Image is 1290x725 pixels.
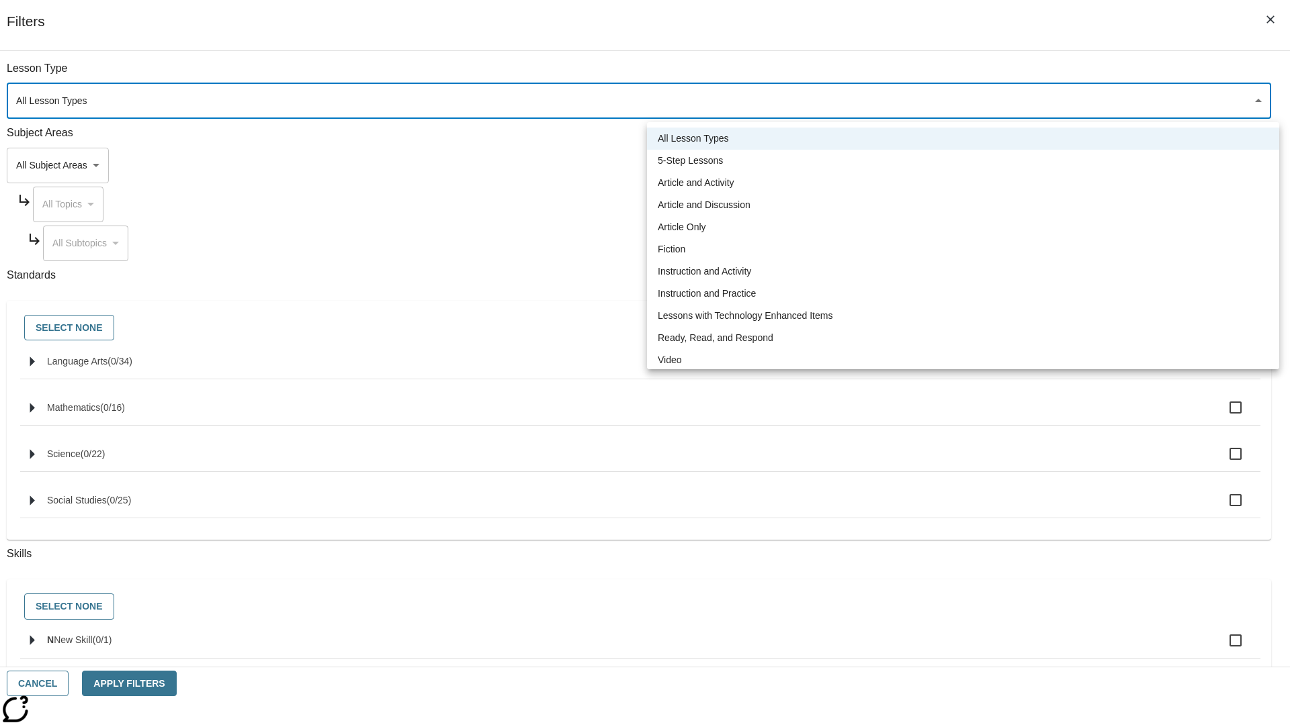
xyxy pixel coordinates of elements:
li: Video [647,349,1279,371]
li: 5-Step Lessons [647,150,1279,172]
li: Article and Activity [647,172,1279,194]
li: Article Only [647,216,1279,238]
ul: Select a lesson type [647,122,1279,377]
li: Instruction and Practice [647,283,1279,305]
li: All Lesson Types [647,128,1279,150]
li: Article and Discussion [647,194,1279,216]
li: Instruction and Activity [647,260,1279,283]
li: Lessons with Technology Enhanced Items [647,305,1279,327]
li: Ready, Read, and Respond [647,327,1279,349]
li: Fiction [647,238,1279,260]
